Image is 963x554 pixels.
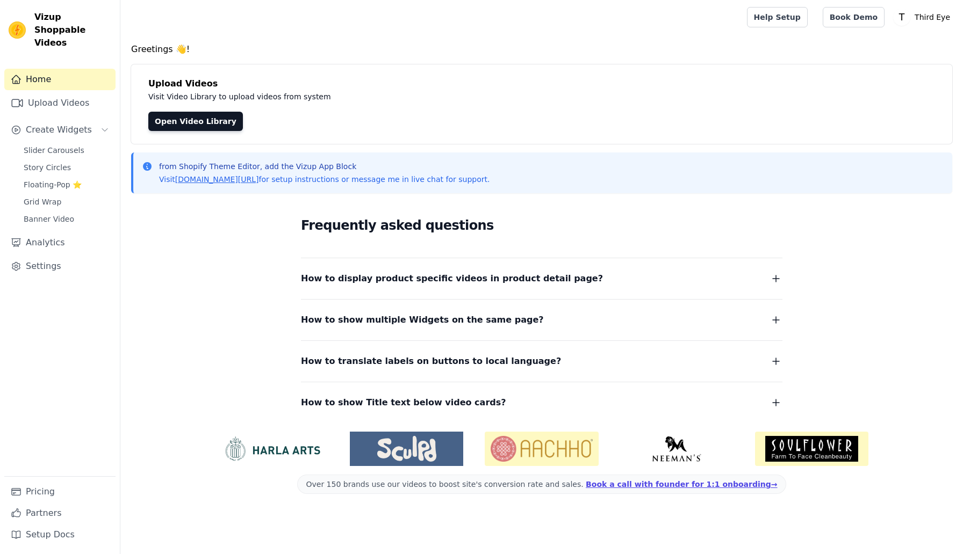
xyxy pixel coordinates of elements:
[350,436,463,462] img: Sculpd US
[301,271,603,286] span: How to display product specific videos in product detail page?
[301,395,506,410] span: How to show Title text below video cards?
[893,8,954,27] button: T Third Eye
[215,436,328,462] img: HarlaArts
[301,395,782,410] button: How to show Title text below video cards?
[24,162,71,173] span: Story Circles
[4,502,116,524] a: Partners
[24,196,61,207] span: Grid Wrap
[17,194,116,209] a: Grid Wrap
[4,92,116,114] a: Upload Videos
[301,354,782,369] button: How to translate labels on buttons to local language?
[4,69,116,90] a: Home
[301,312,782,327] button: How to show multiple Widgets on the same page?
[148,112,243,131] a: Open Video Library
[301,215,782,236] h2: Frequently asked questions
[159,174,490,185] p: Visit for setup instructions or message me in live chat for support.
[24,145,84,156] span: Slider Carousels
[485,432,598,466] img: Aachho
[301,312,544,327] span: How to show multiple Widgets on the same page?
[9,21,26,39] img: Vizup
[301,271,782,286] button: How to display product specific videos in product detail page?
[17,212,116,227] a: Banner Video
[755,432,868,466] img: Soulflower
[159,161,490,172] p: from Shopify Theme Editor, add the Vizup App Block
[17,177,116,192] a: Floating-Pop ⭐
[747,7,808,27] a: Help Setup
[301,354,561,369] span: How to translate labels on buttons to local language?
[24,179,82,190] span: Floating-Pop ⭐
[175,175,259,184] a: [DOMAIN_NAME][URL]
[586,480,777,489] a: Book a call with founder for 1:1 onboarding
[899,12,905,23] text: T
[17,160,116,175] a: Story Circles
[4,524,116,545] a: Setup Docs
[17,143,116,158] a: Slider Carousels
[34,11,111,49] span: Vizup Shoppable Videos
[823,7,885,27] a: Book Demo
[4,232,116,253] a: Analytics
[4,119,116,141] button: Create Widgets
[620,436,734,462] img: Neeman's
[26,123,92,136] span: Create Widgets
[24,214,74,224] span: Banner Video
[148,90,630,103] p: Visit Video Library to upload videos from system
[148,77,935,90] h4: Upload Videos
[910,8,954,27] p: Third Eye
[131,43,952,56] h4: Greetings 👋!
[4,256,116,277] a: Settings
[4,481,116,502] a: Pricing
